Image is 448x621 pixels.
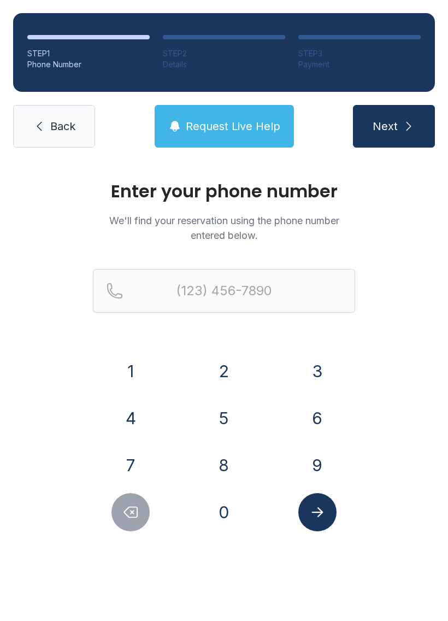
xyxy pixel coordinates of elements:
[93,183,355,200] h1: Enter your phone number
[186,119,280,134] span: Request Live Help
[27,59,150,70] div: Phone Number
[205,352,243,390] button: 2
[205,446,243,484] button: 8
[205,493,243,531] button: 0
[111,352,150,390] button: 1
[298,352,337,390] button: 3
[111,446,150,484] button: 7
[50,119,75,134] span: Back
[163,48,285,59] div: STEP 2
[111,399,150,437] button: 4
[298,446,337,484] button: 9
[373,119,398,134] span: Next
[93,269,355,313] input: Reservation phone number
[298,59,421,70] div: Payment
[93,213,355,243] p: We'll find your reservation using the phone number entered below.
[298,48,421,59] div: STEP 3
[298,493,337,531] button: Submit lookup form
[111,493,150,531] button: Delete number
[27,48,150,59] div: STEP 1
[205,399,243,437] button: 5
[163,59,285,70] div: Details
[298,399,337,437] button: 6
